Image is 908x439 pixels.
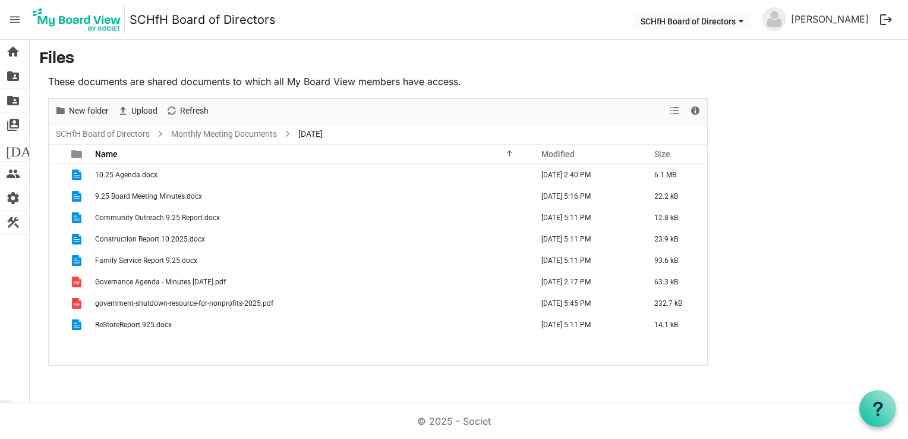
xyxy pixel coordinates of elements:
td: is template cell column header type [64,293,92,314]
td: checkbox [49,314,64,335]
button: Upload [115,104,160,118]
span: settings [6,186,20,210]
span: [DATE] [296,127,325,142]
span: folder_shared [6,89,20,112]
td: October 10, 2025 5:45 PM column header Modified [529,293,642,314]
td: 232.7 kB is template cell column header Size [642,293,707,314]
span: folder_shared [6,64,20,88]
img: My Board View Logo [29,5,125,35]
span: Governance Agenda - Minutes [DATE].pdf [95,278,226,286]
td: checkbox [49,271,64,293]
td: checkbox [49,228,64,250]
td: October 13, 2025 2:40 PM column header Modified [529,164,642,186]
td: is template cell column header type [64,250,92,271]
div: New folder [51,99,113,124]
span: Refresh [179,104,210,118]
a: SCHfH Board of Directors [130,8,276,32]
span: Name [95,149,118,159]
span: 10.25 Agenda.docx [95,171,157,179]
div: Refresh [162,99,213,124]
a: [PERSON_NAME] [786,7,874,31]
span: Upload [130,104,159,118]
td: 22.2 kB is template cell column header Size [642,186,707,207]
span: people [6,162,20,186]
td: checkbox [49,293,64,314]
span: New folder [68,104,110,118]
td: checkbox [49,164,64,186]
div: Upload [113,99,162,124]
span: Modified [541,149,575,159]
td: 23.9 kB is template cell column header Size [642,228,707,250]
a: Monthly Meeting Documents [169,127,279,142]
td: 63.3 kB is template cell column header Size [642,271,707,293]
button: New folder [53,104,111,118]
span: [DATE] [6,137,52,161]
span: ReStoreReport 925.docx [95,321,172,329]
td: 9.25 Board Meeting Minutes.docx is template cell column header Name [92,186,529,207]
td: 6.1 MB is template cell column header Size [642,164,707,186]
td: October 10, 2025 5:11 PM column header Modified [529,250,642,271]
button: Details [688,104,704,118]
td: is template cell column header type [64,207,92,228]
span: switch_account [6,113,20,137]
td: Governance Agenda - Minutes 10.2.2025.pdf is template cell column header Name [92,271,529,293]
td: checkbox [49,186,64,207]
td: Construction Report 10.2025.docx is template cell column header Name [92,228,529,250]
td: government-shutdown-resource-for-nonprofits-2025.pdf is template cell column header Name [92,293,529,314]
td: is template cell column header type [64,186,92,207]
td: ReStoreReport 925.docx is template cell column header Name [92,314,529,335]
td: is template cell column header type [64,314,92,335]
td: 14.1 kB is template cell column header Size [642,314,707,335]
td: is template cell column header type [64,164,92,186]
span: 9.25 Board Meeting Minutes.docx [95,192,202,200]
button: logout [874,7,898,32]
a: © 2025 - Societ [417,415,491,427]
div: View [665,99,685,124]
p: These documents are shared documents to which all My Board View members have access. [48,74,708,89]
button: View dropdownbutton [667,104,682,118]
td: October 10, 2025 5:16 PM column header Modified [529,186,642,207]
span: Family Service Report 9.25.docx [95,256,197,265]
div: Details [685,99,705,124]
td: 12.8 kB is template cell column header Size [642,207,707,228]
td: 93.6 kB is template cell column header Size [642,250,707,271]
td: October 12, 2025 2:17 PM column header Modified [529,271,642,293]
td: is template cell column header type [64,271,92,293]
a: SCHfH Board of Directors [53,127,152,142]
td: is template cell column header type [64,228,92,250]
td: October 10, 2025 5:11 PM column header Modified [529,228,642,250]
span: Size [654,149,670,159]
a: My Board View Logo [29,5,130,35]
td: Community Outreach 9.25 Report.docx is template cell column header Name [92,207,529,228]
td: Family Service Report 9.25.docx is template cell column header Name [92,250,529,271]
span: home [6,40,20,64]
span: Community Outreach 9.25 Report.docx [95,214,220,222]
img: no-profile-picture.svg [762,7,786,31]
span: construction [6,211,20,234]
td: October 10, 2025 5:11 PM column header Modified [529,314,642,335]
button: SCHfH Board of Directors dropdownbutton [633,12,751,29]
td: October 10, 2025 5:11 PM column header Modified [529,207,642,228]
span: government-shutdown-resource-for-nonprofits-2025.pdf [95,299,273,308]
td: checkbox [49,250,64,271]
td: checkbox [49,207,64,228]
td: 10.25 Agenda.docx is template cell column header Name [92,164,529,186]
button: Refresh [164,104,211,118]
span: menu [4,8,26,31]
h3: Files [39,49,898,70]
span: Construction Report 10.2025.docx [95,235,205,243]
